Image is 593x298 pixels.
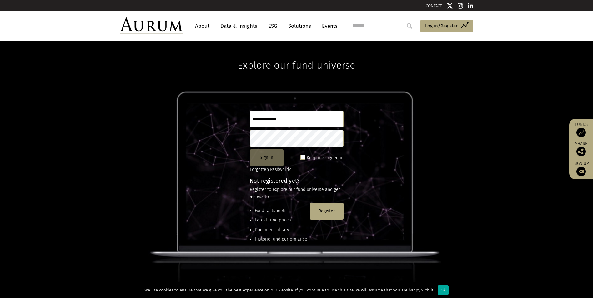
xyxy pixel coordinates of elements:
[447,3,453,9] img: Twitter icon
[403,20,416,32] input: Submit
[250,149,284,166] button: Sign in
[120,17,183,34] img: Aurum
[426,3,442,8] a: CONTACT
[576,147,586,156] img: Share this post
[576,167,586,176] img: Sign up to our newsletter
[572,142,590,156] div: Share
[255,207,307,214] li: Fund factsheets
[250,167,291,172] a: Forgotten Password?
[192,20,213,32] a: About
[238,41,355,71] h1: Explore our fund universe
[425,22,458,30] span: Log in/Register
[420,20,473,33] a: Log in/Register
[217,20,260,32] a: Data & Insights
[250,178,344,184] h4: Not registered yet?
[319,20,338,32] a: Events
[255,217,307,224] li: Latest fund prices
[576,128,586,137] img: Access Funds
[438,285,449,295] div: Ok
[255,226,307,233] li: Document library
[265,20,280,32] a: ESG
[310,203,344,220] button: Register
[250,186,344,200] p: Register to explore our fund universe and get access to:
[572,161,590,176] a: Sign up
[285,20,314,32] a: Solutions
[255,236,307,243] li: Historic fund performance
[458,3,463,9] img: Instagram icon
[468,3,473,9] img: Linkedin icon
[572,122,590,137] a: Funds
[307,154,344,162] label: Keep me signed in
